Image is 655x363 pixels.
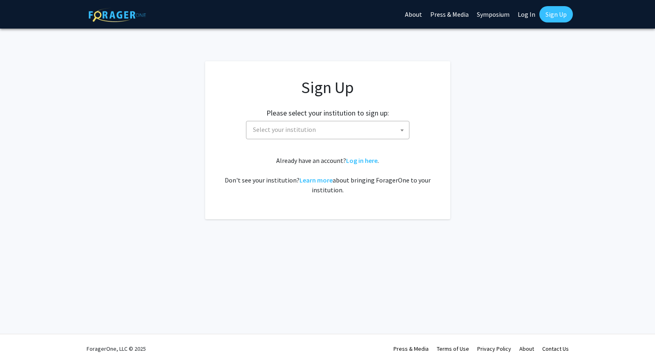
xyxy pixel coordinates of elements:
span: Select your institution [253,125,316,134]
a: Sign Up [539,6,573,22]
img: ForagerOne Logo [89,8,146,22]
div: ForagerOne, LLC © 2025 [87,334,146,363]
span: Select your institution [250,121,409,138]
a: Privacy Policy [477,345,511,352]
a: About [519,345,534,352]
a: Terms of Use [437,345,469,352]
div: Already have an account? . Don't see your institution? about bringing ForagerOne to your institut... [221,156,434,195]
a: Log in here [346,156,378,165]
a: Contact Us [542,345,569,352]
h1: Sign Up [221,78,434,97]
span: Select your institution [246,121,409,139]
a: Press & Media [393,345,429,352]
h2: Please select your institution to sign up: [266,109,389,118]
a: Learn more about bringing ForagerOne to your institution [300,176,333,184]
